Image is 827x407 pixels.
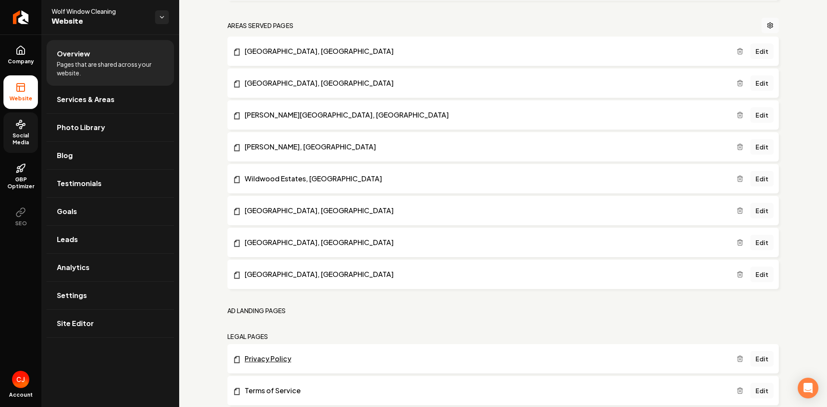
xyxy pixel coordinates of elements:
[57,150,73,161] span: Blog
[227,332,268,341] h2: Legal Pages
[47,226,174,253] a: Leads
[233,142,737,152] a: [PERSON_NAME], [GEOGRAPHIC_DATA]
[12,220,30,227] span: SEO
[13,10,29,24] img: Rebolt Logo
[233,354,737,364] a: Privacy Policy
[57,60,164,77] span: Pages that are shared across your website.
[750,203,774,218] a: Edit
[12,371,29,388] button: Open user button
[57,262,90,273] span: Analytics
[227,21,293,30] h2: Areas Served Pages
[47,198,174,225] a: Goals
[750,43,774,59] a: Edit
[233,174,737,184] a: Wildwood Estates, [GEOGRAPHIC_DATA]
[233,269,737,280] a: [GEOGRAPHIC_DATA], [GEOGRAPHIC_DATA]
[233,78,737,88] a: [GEOGRAPHIC_DATA], [GEOGRAPHIC_DATA]
[47,170,174,197] a: Testimonials
[57,234,78,245] span: Leads
[4,58,37,65] span: Company
[3,156,38,197] a: GBP Optimizer
[798,378,818,398] div: Open Intercom Messenger
[47,114,174,141] a: Photo Library
[750,267,774,282] a: Edit
[233,46,737,56] a: [GEOGRAPHIC_DATA], [GEOGRAPHIC_DATA]
[233,237,737,248] a: [GEOGRAPHIC_DATA], [GEOGRAPHIC_DATA]
[750,383,774,398] a: Edit
[9,391,33,398] span: Account
[750,351,774,367] a: Edit
[47,282,174,309] a: Settings
[12,371,29,388] img: Connor Johnson
[3,112,38,153] a: Social Media
[3,176,38,190] span: GBP Optimizer
[52,16,148,28] span: Website
[750,235,774,250] a: Edit
[750,107,774,123] a: Edit
[52,7,148,16] span: Wolf Window Cleaning
[57,290,87,301] span: Settings
[6,95,36,102] span: Website
[3,200,38,234] button: SEO
[3,132,38,146] span: Social Media
[47,310,174,337] a: Site Editor
[57,206,77,217] span: Goals
[750,75,774,91] a: Edit
[233,110,737,120] a: [PERSON_NAME][GEOGRAPHIC_DATA], [GEOGRAPHIC_DATA]
[57,49,90,59] span: Overview
[57,94,115,105] span: Services & Areas
[47,142,174,169] a: Blog
[233,205,737,216] a: [GEOGRAPHIC_DATA], [GEOGRAPHIC_DATA]
[57,178,102,189] span: Testimonials
[227,306,286,315] h2: Ad landing pages
[47,86,174,113] a: Services & Areas
[57,318,94,329] span: Site Editor
[750,171,774,186] a: Edit
[47,254,174,281] a: Analytics
[233,385,737,396] a: Terms of Service
[750,139,774,155] a: Edit
[57,122,105,133] span: Photo Library
[3,38,38,72] a: Company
